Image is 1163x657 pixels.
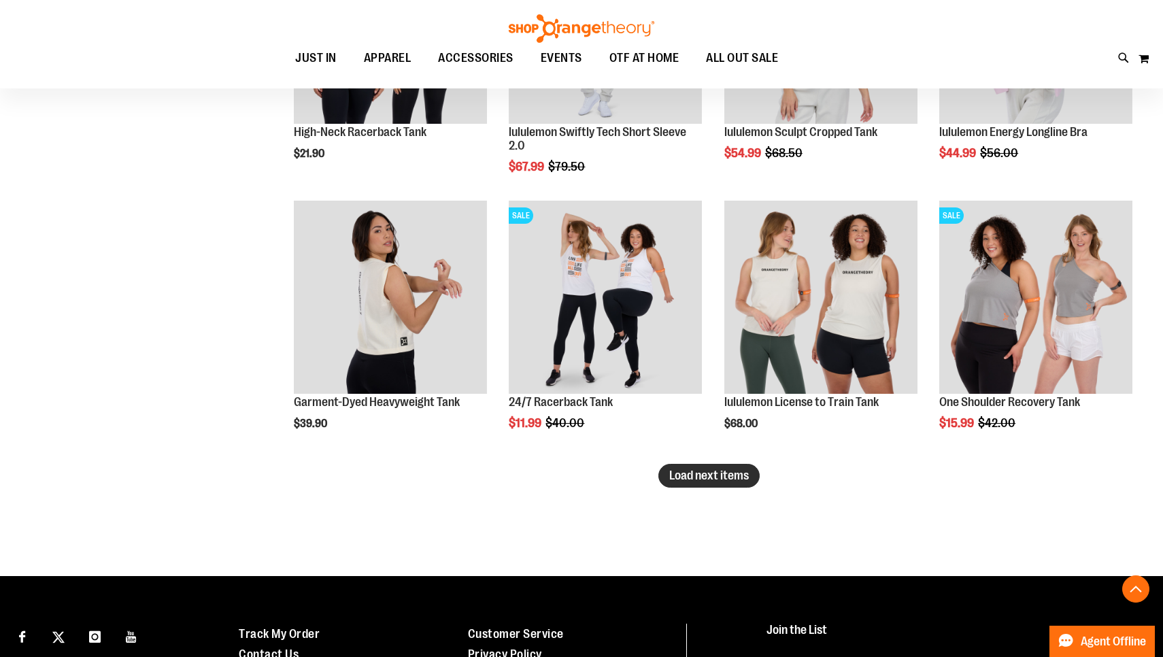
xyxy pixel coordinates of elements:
[939,146,978,160] span: $44.99
[1049,626,1155,657] button: Agent Offline
[724,201,917,396] a: Main view of 2024 Convention lululemon License to Train
[939,395,1080,409] a: One Shoulder Recovery Tank
[724,395,879,409] a: lululemon License to Train Tank
[502,194,709,465] div: product
[509,416,543,430] span: $11.99
[724,125,877,139] a: lululemon Sculpt Cropped Tank
[765,146,805,160] span: $68.50
[294,201,487,394] img: Garment-Dyed Heavyweight Tank
[1122,575,1149,603] button: Back To Top
[978,416,1017,430] span: $42.00
[939,201,1132,396] a: Main view of One Shoulder Recovery TankSALE
[364,43,411,73] span: APPAREL
[294,125,426,139] a: High-Neck Racerback Tank
[509,207,533,224] span: SALE
[939,207,964,224] span: SALE
[706,43,778,73] span: ALL OUT SALE
[724,146,763,160] span: $54.99
[294,201,487,396] a: Garment-Dyed Heavyweight Tank
[724,418,760,430] span: $68.00
[509,201,702,396] a: 24/7 Racerback TankSALE
[939,201,1132,394] img: Main view of One Shoulder Recovery Tank
[609,43,679,73] span: OTF AT HOME
[658,464,760,488] button: Load next items
[548,160,587,173] span: $79.50
[509,395,613,409] a: 24/7 Racerback Tank
[509,160,546,173] span: $67.99
[939,125,1088,139] a: lululemon Energy Longline Bra
[294,395,460,409] a: Garment-Dyed Heavyweight Tank
[932,194,1139,465] div: product
[669,469,749,482] span: Load next items
[509,125,686,152] a: lululemon Swiftly Tech Short Sleeve 2.0
[468,627,564,641] a: Customer Service
[507,14,656,43] img: Shop Orangetheory
[766,624,1134,649] h4: Join the List
[47,624,71,647] a: Visit our X page
[52,631,65,643] img: Twitter
[939,416,976,430] span: $15.99
[545,416,586,430] span: $40.00
[239,627,320,641] a: Track My Order
[509,201,702,394] img: 24/7 Racerback Tank
[541,43,582,73] span: EVENTS
[83,624,107,647] a: Visit our Instagram page
[287,194,494,465] div: product
[718,194,924,465] div: product
[120,624,144,647] a: Visit our Youtube page
[294,418,329,430] span: $39.90
[724,201,917,394] img: Main view of 2024 Convention lululemon License to Train
[980,146,1020,160] span: $56.00
[438,43,513,73] span: ACCESSORIES
[295,43,337,73] span: JUST IN
[294,148,326,160] span: $21.90
[10,624,34,647] a: Visit our Facebook page
[1081,635,1146,648] span: Agent Offline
